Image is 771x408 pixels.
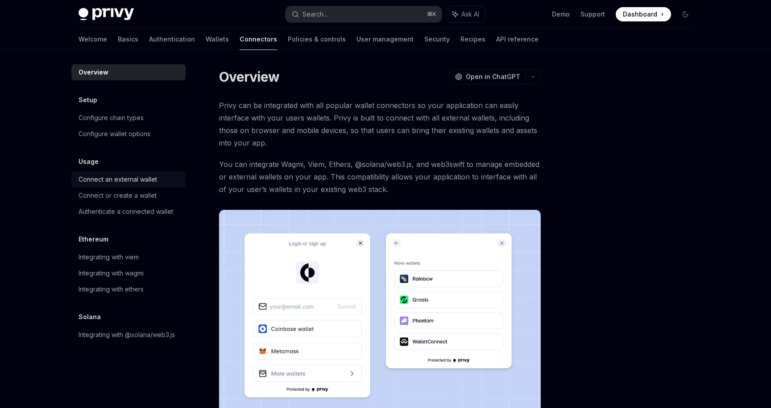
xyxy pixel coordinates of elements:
a: Configure chain types [71,110,186,126]
button: Ask AI [446,6,485,22]
a: Recipes [460,29,485,50]
span: Privy can be integrated with all popular wallet connectors so your application can easily interfa... [219,99,541,149]
a: Connect or create a wallet [71,187,186,204]
a: Connectors [240,29,277,50]
span: Ask AI [461,10,479,19]
a: User management [356,29,414,50]
button: Toggle dark mode [678,7,692,21]
a: Demo [552,10,570,19]
h5: Usage [79,156,99,167]
div: Overview [79,67,108,78]
a: Dashboard [616,7,671,21]
a: Overview [71,64,186,80]
a: API reference [496,29,539,50]
a: Wallets [206,29,229,50]
button: Search...⌘K [286,6,442,22]
div: Integrating with ethers [79,284,144,295]
a: Support [580,10,605,19]
div: Connect an external wallet [79,174,157,185]
div: Configure wallet options [79,129,150,139]
a: Integrating with wagmi [71,265,186,281]
button: Open in ChatGPT [449,69,526,84]
a: Configure wallet options [71,126,186,142]
a: Integrating with @solana/web3.js [71,327,186,343]
a: Integrating with ethers [71,281,186,297]
span: Open in ChatGPT [466,72,520,81]
div: Authenticate a connected wallet [79,206,173,217]
span: Dashboard [623,10,657,19]
a: Connect an external wallet [71,171,186,187]
div: Integrating with @solana/web3.js [79,329,175,340]
a: Integrating with viem [71,249,186,265]
a: Authenticate a connected wallet [71,204,186,220]
a: Policies & controls [288,29,346,50]
a: Security [424,29,450,50]
div: Search... [303,9,327,20]
a: Authentication [149,29,195,50]
h1: Overview [219,69,279,85]
img: dark logo [79,8,134,21]
a: Welcome [79,29,107,50]
h5: Ethereum [79,234,108,245]
div: Configure chain types [79,112,144,123]
span: You can integrate Wagmi, Viem, Ethers, @solana/web3.js, and web3swift to manage embedded or exter... [219,158,541,196]
div: Connect or create a wallet [79,190,157,201]
div: Integrating with wagmi [79,268,144,279]
h5: Setup [79,95,97,105]
h5: Solana [79,312,101,322]
div: Integrating with viem [79,252,139,262]
span: ⌘ K [427,11,436,18]
a: Basics [118,29,138,50]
